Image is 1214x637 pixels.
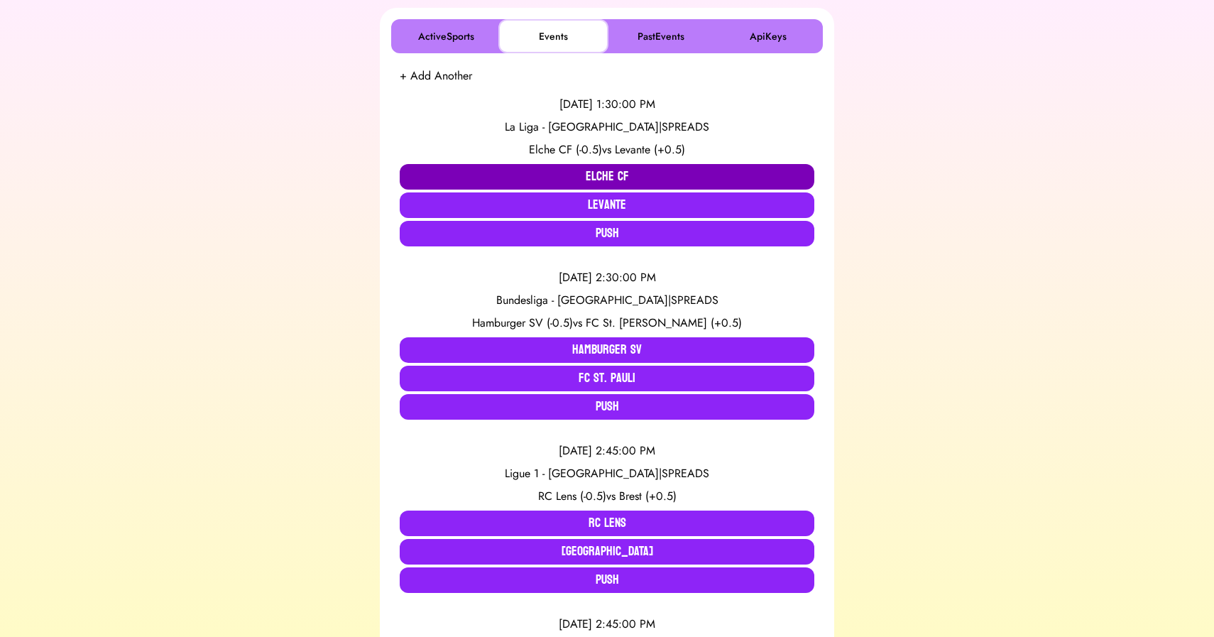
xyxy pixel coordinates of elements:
[394,22,498,50] button: ActiveSports
[400,269,814,286] div: [DATE] 2:30:00 PM
[400,616,814,633] div: [DATE] 2:45:00 PM
[619,488,677,504] span: Brest (+0.5)
[586,315,742,331] span: FC St. [PERSON_NAME] (+0.5)
[400,539,814,565] button: [GEOGRAPHIC_DATA]
[400,192,814,218] button: Levante
[472,315,573,331] span: Hamburger SV (-0.5)
[400,337,814,363] button: Hamburger SV
[400,96,814,113] div: [DATE] 1:30:00 PM
[400,511,814,536] button: RC Lens
[400,567,814,593] button: Push
[400,394,814,420] button: Push
[400,221,814,246] button: Push
[400,442,814,459] div: [DATE] 2:45:00 PM
[538,488,606,504] span: RC Lens (-0.5)
[615,141,685,158] span: Levante (+0.5)
[501,22,606,50] button: Events
[400,366,814,391] button: FC St. Pauli
[400,488,814,505] div: vs
[400,67,472,85] button: + Add Another
[529,141,602,158] span: Elche CF (-0.5)
[400,292,814,309] div: Bundesliga - [GEOGRAPHIC_DATA] | SPREADS
[400,164,814,190] button: Elche CF
[716,22,820,50] button: ApiKeys
[608,22,713,50] button: PastEvents
[400,465,814,482] div: Ligue 1 - [GEOGRAPHIC_DATA] | SPREADS
[400,315,814,332] div: vs
[400,141,814,158] div: vs
[400,119,814,136] div: La Liga - [GEOGRAPHIC_DATA] | SPREADS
